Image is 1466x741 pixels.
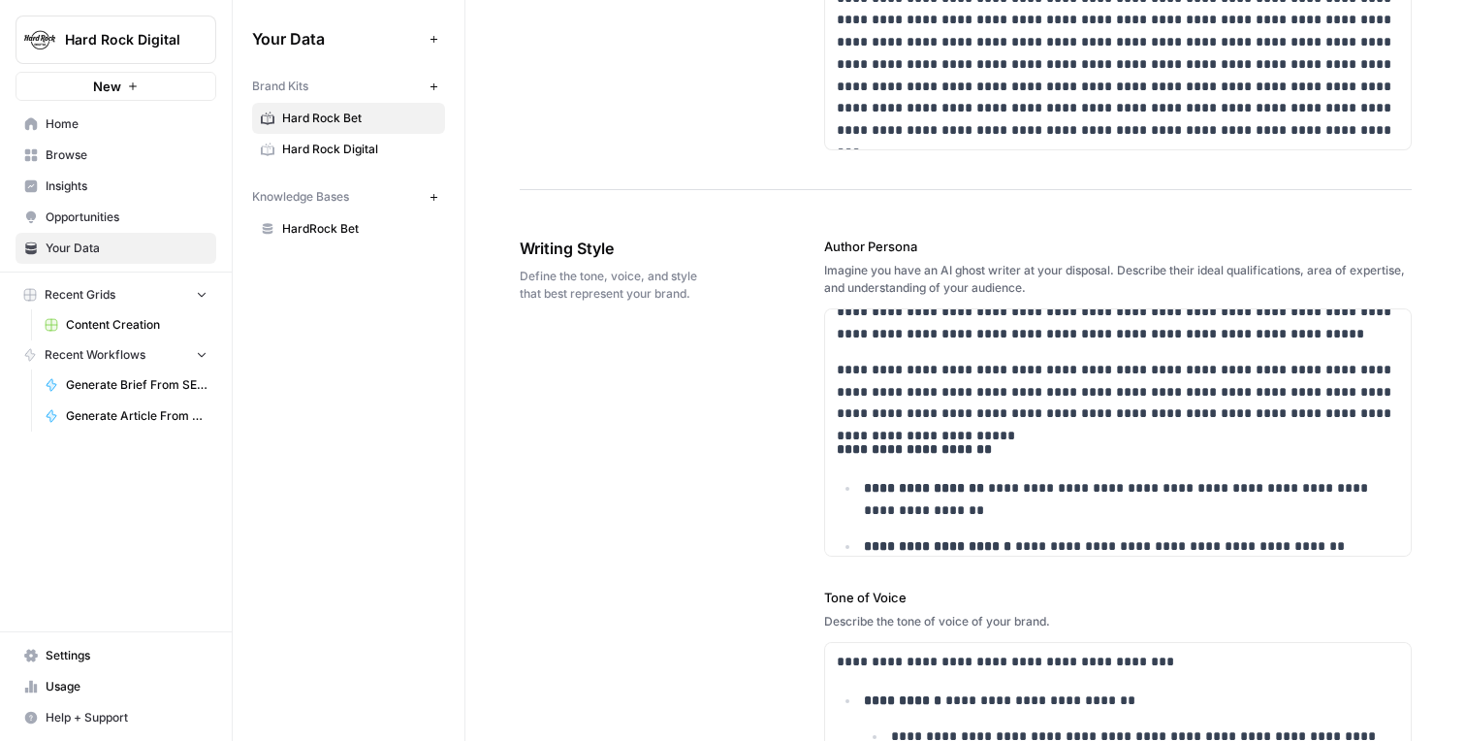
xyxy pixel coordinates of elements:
a: Opportunities [16,202,216,233]
span: Hard Rock Digital [65,30,182,49]
span: Usage [46,678,207,695]
span: Knowledge Bases [252,188,349,206]
span: Define the tone, voice, and style that best represent your brand. [520,268,716,303]
span: Hard Rock Bet [282,110,436,127]
a: Content Creation [36,309,216,340]
span: Generate Brief From SERP [66,376,207,394]
a: Home [16,109,216,140]
span: Opportunities [46,209,207,226]
a: Your Data [16,233,216,264]
span: HardRock Bet [282,220,436,238]
button: New [16,72,216,101]
a: Hard Rock Bet [252,103,445,134]
label: Tone of Voice [824,588,1412,607]
a: Insights [16,171,216,202]
span: Your Data [46,240,207,257]
a: Settings [16,640,216,671]
a: HardRock Bet [252,213,445,244]
span: Insights [46,177,207,195]
span: Your Data [252,27,422,50]
label: Author Persona [824,237,1412,256]
span: Generate Article From Outline [66,407,207,425]
span: Recent Grids [45,286,115,304]
img: Hard Rock Digital Logo [22,22,57,57]
span: Hard Rock Digital [282,141,436,158]
span: Settings [46,647,207,664]
a: Browse [16,140,216,171]
a: Hard Rock Digital [252,134,445,165]
a: Generate Brief From SERP [36,370,216,401]
span: Recent Workflows [45,346,145,364]
button: Recent Grids [16,280,216,309]
span: Browse [46,146,207,164]
div: Imagine you have an AI ghost writer at your disposal. Describe their ideal qualifications, area o... [824,262,1412,297]
a: Usage [16,671,216,702]
button: Workspace: Hard Rock Digital [16,16,216,64]
span: Content Creation [66,316,207,334]
span: Writing Style [520,237,716,260]
span: New [93,77,121,96]
button: Help + Support [16,702,216,733]
span: Help + Support [46,709,207,726]
span: Brand Kits [252,78,308,95]
span: Home [46,115,207,133]
button: Recent Workflows [16,340,216,370]
a: Generate Article From Outline [36,401,216,432]
div: Describe the tone of voice of your brand. [824,613,1412,630]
